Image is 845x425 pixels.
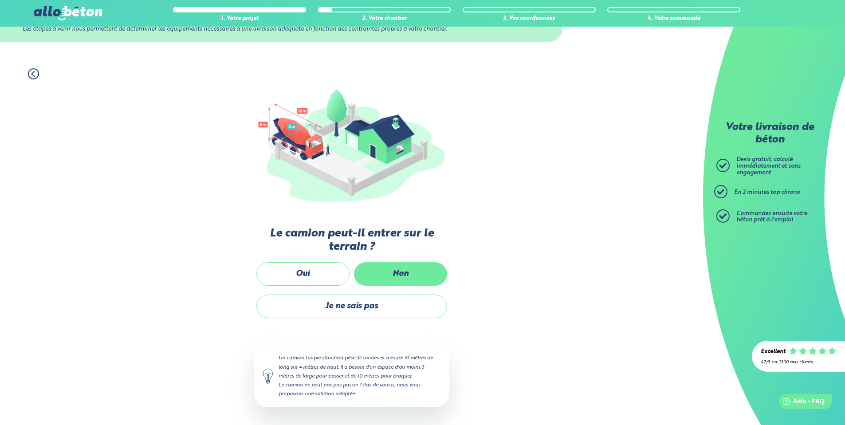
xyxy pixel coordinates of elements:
[173,16,306,22] div: 1. Votre projet
[463,16,596,22] div: 3. Vos coordonnées
[256,262,350,286] label: Oui
[23,26,540,33] div: Les étapes à venir nous permettent de déterminer les équipements nécessaires à une livraison adéq...
[34,6,102,20] img: allobéton
[256,295,447,318] label: Je ne sais pas
[318,16,451,22] div: 2. Votre chantier
[254,227,449,253] label: Le camion peut-il entrer sur le terrain ?
[354,262,447,286] label: Non
[254,345,449,407] div: Un camion toupie standard pèse 32 tonnes et mesure 10 mètres de long sur 4 mètres de haut. Il a b...
[766,390,835,415] iframe: Help widget launcher
[607,16,740,22] div: 4. Votre commande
